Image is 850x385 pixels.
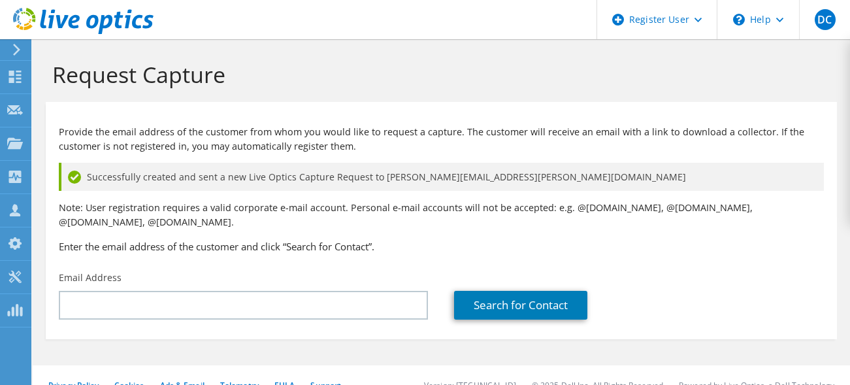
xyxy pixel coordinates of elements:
label: Email Address [59,271,122,284]
p: Note: User registration requires a valid corporate e-mail account. Personal e-mail accounts will ... [59,201,824,229]
a: Search for Contact [454,291,587,320]
h1: Request Capture [52,61,824,88]
span: Successfully created and sent a new Live Optics Capture Request to [PERSON_NAME][EMAIL_ADDRESS][P... [87,170,686,184]
p: Provide the email address of the customer from whom you would like to request a capture. The cust... [59,125,824,154]
h3: Enter the email address of the customer and click “Search for Contact”. [59,239,824,254]
svg: \n [733,14,745,25]
span: DC [815,9,836,30]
